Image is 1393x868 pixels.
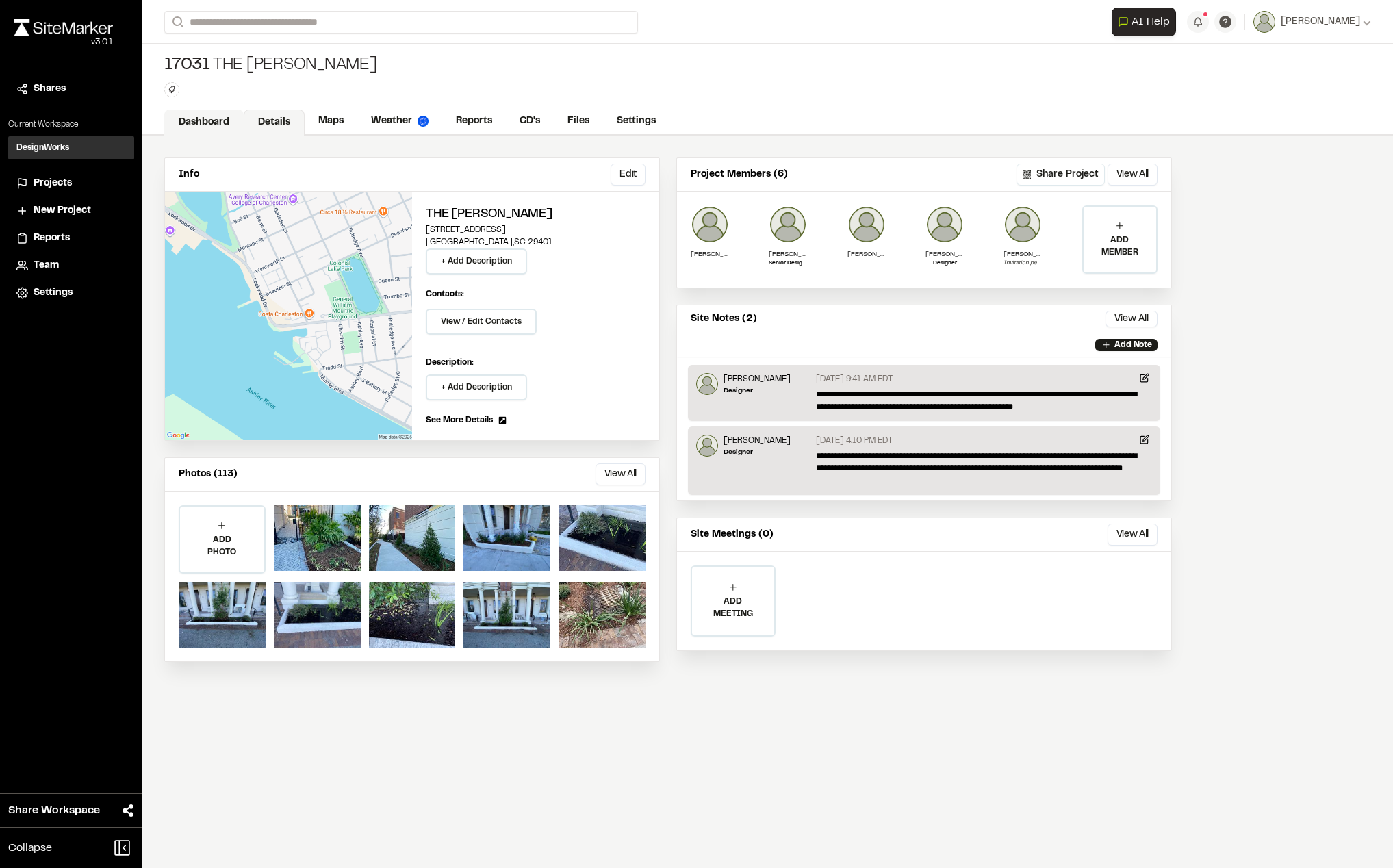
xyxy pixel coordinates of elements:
button: View / Edit Contacts [426,309,537,335]
a: Files [554,108,603,134]
span: New Project [34,203,91,218]
span: Settings [34,285,73,301]
a: Maps [305,108,357,134]
span: Collapse [8,840,52,856]
p: [PERSON_NAME] [925,249,964,259]
p: Site Meetings (0) [691,527,774,542]
img: Arianne Wolfe [769,205,807,244]
span: AI Help [1132,14,1170,30]
img: Emily Rogers [696,435,718,457]
p: Photos (113) [179,467,238,482]
button: Edit Tags [164,82,179,97]
p: [PERSON_NAME] [769,249,807,259]
img: Samantha Bost [691,205,729,244]
p: [PERSON_NAME] [724,373,791,385]
img: Katie Saylors [847,205,886,244]
a: New Project [16,203,126,218]
button: + Add Description [426,374,527,400]
h2: The [PERSON_NAME] [426,205,646,224]
span: [PERSON_NAME] [1281,14,1360,29]
p: Invitation pending [1004,259,1042,268]
p: [STREET_ADDRESS] [426,224,646,236]
a: Settings [603,108,669,134]
img: Emily Rogers [696,373,718,395]
span: See More Details [426,414,493,426]
p: Site Notes (2) [691,311,757,327]
span: 17031 [164,55,210,77]
img: rebrand.png [14,19,113,36]
button: + Add Description [426,248,527,275]
p: Project Members (6) [691,167,788,182]
div: The [PERSON_NAME] [164,55,377,77]
a: Shares [16,81,126,97]
img: Emily Rogers [925,205,964,244]
p: Info [179,167,199,182]
div: Open AI Assistant [1112,8,1181,36]
p: Designer [724,447,791,457]
button: View All [1106,311,1158,327]
a: Details [244,110,305,136]
button: Edit [611,164,646,186]
a: Projects [16,176,126,191]
img: precipai.png [418,116,429,127]
p: [GEOGRAPHIC_DATA] , SC 29401 [426,236,646,248]
a: Dashboard [164,110,244,136]
button: View All [1108,164,1158,186]
a: Weather [357,108,442,134]
img: Nathan Dittman [1004,205,1042,244]
p: Add Note [1114,339,1152,351]
span: Share Workspace [8,802,100,819]
p: ADD PHOTO [180,534,264,559]
p: [PERSON_NAME] [724,435,791,447]
p: Designer [925,259,964,268]
p: Current Workspace [8,118,134,131]
img: User [1253,11,1275,33]
p: ADD MEMBER [1084,234,1156,259]
h3: DesignWorks [16,142,69,154]
a: Team [16,258,126,273]
a: Reports [16,231,126,246]
span: Reports [34,231,70,246]
a: CD's [506,108,554,134]
button: View All [1108,524,1158,546]
p: [PERSON_NAME] [847,249,886,259]
button: [PERSON_NAME] [1253,11,1371,33]
p: [DATE] 9:41 AM EDT [816,373,893,385]
div: Oh geez...please don't... [14,36,113,49]
button: Open AI Assistant [1112,8,1176,36]
a: Reports [442,108,506,134]
a: Settings [16,285,126,301]
button: Search [164,11,189,34]
p: Description: [426,357,646,369]
p: Contacts: [426,288,464,301]
span: Shares [34,81,66,97]
button: Share Project [1017,164,1105,186]
span: Team [34,258,59,273]
p: Senior Designer [769,259,807,268]
span: Projects [34,176,72,191]
p: ADD MEETING [692,596,774,620]
p: Designer [724,385,791,396]
p: [PERSON_NAME] [1004,249,1042,259]
p: [PERSON_NAME] [691,249,729,259]
p: [DATE] 4:10 PM EDT [816,435,893,447]
button: View All [596,463,646,485]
